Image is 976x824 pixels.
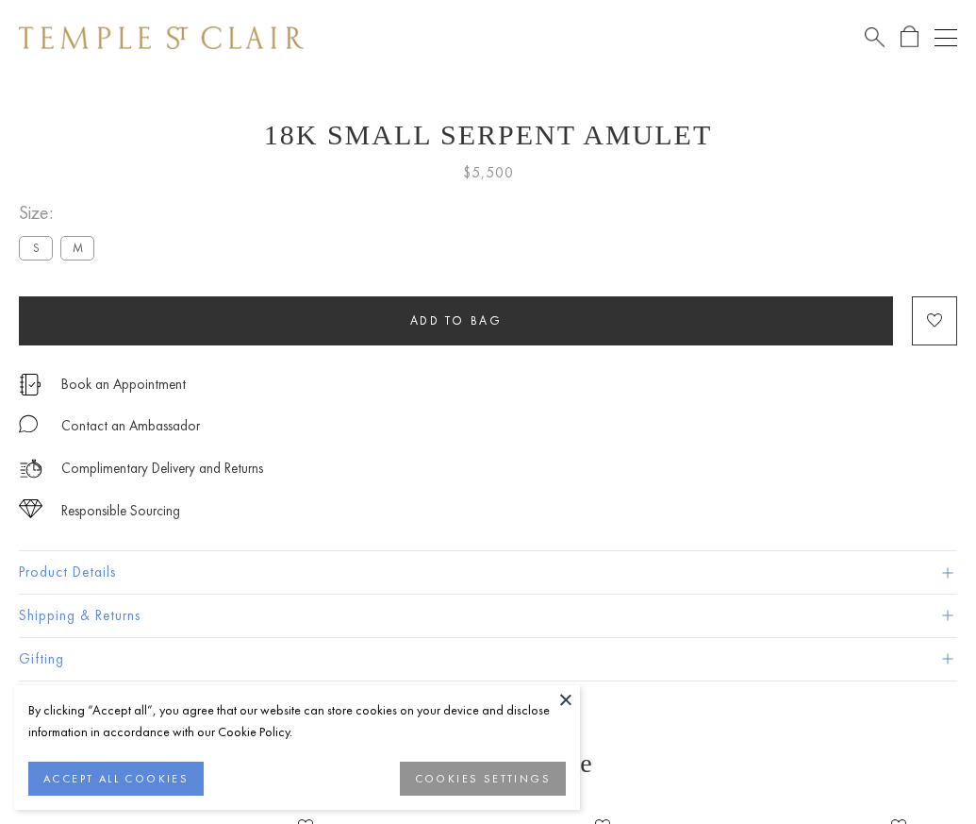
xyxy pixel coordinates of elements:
[61,414,200,438] div: Contact an Ambassador
[61,499,180,523] div: Responsible Sourcing
[19,414,38,433] img: MessageIcon-01_2.svg
[19,374,41,395] img: icon_appointment.svg
[19,119,957,151] h1: 18K Small Serpent Amulet
[61,374,186,395] a: Book an Appointment
[19,457,42,480] img: icon_delivery.svg
[901,25,918,49] a: Open Shopping Bag
[19,197,102,228] span: Size:
[19,499,42,518] img: icon_sourcing.svg
[19,638,957,681] button: Gifting
[410,312,503,328] span: Add to bag
[28,699,566,743] div: By clicking “Accept all”, you agree that our website can store cookies on your device and disclos...
[28,762,204,796] button: ACCEPT ALL COOKIES
[19,551,957,594] button: Product Details
[60,236,94,260] label: M
[61,457,263,480] p: Complimentary Delivery and Returns
[935,26,957,49] button: Open navigation
[19,296,893,345] button: Add to bag
[865,25,885,49] a: Search
[400,762,566,796] button: COOKIES SETTINGS
[19,236,53,260] label: S
[19,26,304,49] img: Temple St. Clair
[19,595,957,637] button: Shipping & Returns
[463,160,514,185] span: $5,500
